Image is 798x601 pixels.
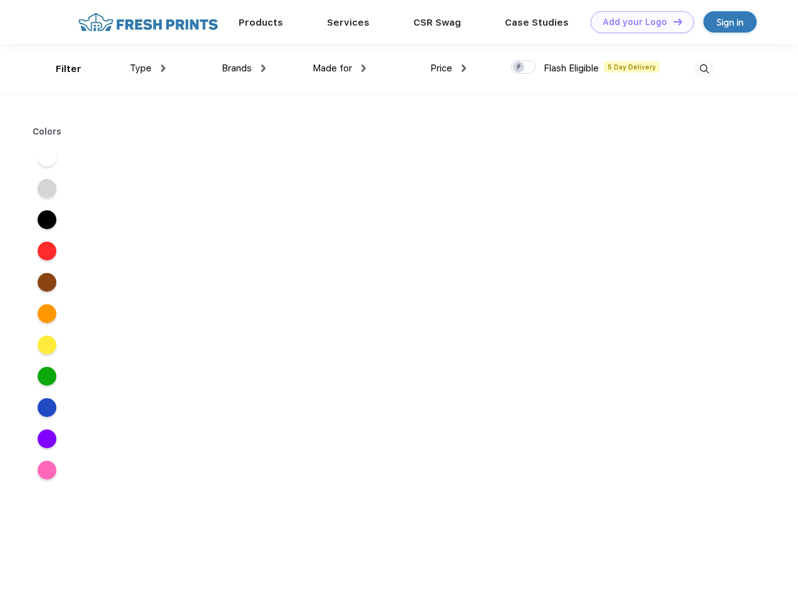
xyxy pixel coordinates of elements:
a: CSR Swag [413,17,461,28]
div: Colors [23,125,71,138]
div: Add your Logo [603,17,667,28]
a: Sign in [703,11,757,33]
span: 5 Day Delivery [604,61,660,73]
img: dropdown.png [361,64,366,72]
img: dropdown.png [161,64,165,72]
span: Brands [222,63,252,74]
span: Price [430,63,452,74]
div: Filter [56,62,81,76]
span: Type [130,63,152,74]
img: dropdown.png [462,64,466,72]
span: Made for [313,63,352,74]
div: Sign in [717,15,744,29]
img: fo%20logo%202.webp [75,11,222,33]
img: DT [673,18,682,25]
a: Products [239,17,283,28]
img: dropdown.png [261,64,266,72]
img: desktop_search.svg [694,59,715,80]
a: Services [327,17,370,28]
span: Flash Eligible [544,63,599,74]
